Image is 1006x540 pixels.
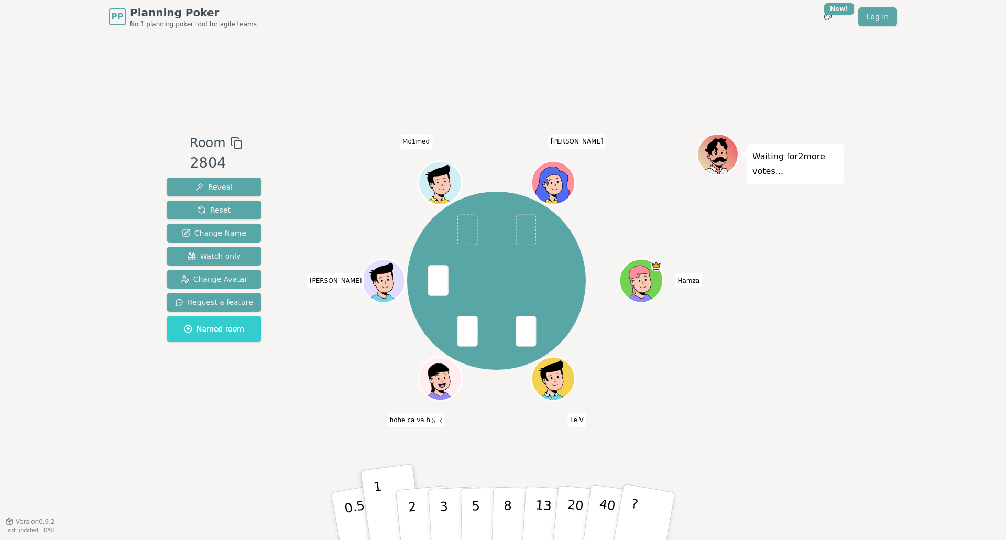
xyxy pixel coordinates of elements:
[167,201,261,219] button: Reset
[130,5,257,20] span: Planning Poker
[130,20,257,28] span: No.1 planning poker tool for agile teams
[190,134,225,152] span: Room
[16,517,55,526] span: Version 0.9.2
[198,205,231,215] span: Reset
[195,182,233,192] span: Reveal
[175,297,253,307] span: Request a feature
[109,5,257,28] a: PPPlanning PokerNo.1 planning poker tool for agile teams
[181,274,248,284] span: Change Avatar
[400,134,432,149] span: Click to change your name
[5,517,55,526] button: Version0.9.2
[5,527,59,533] span: Last updated: [DATE]
[167,178,261,196] button: Reveal
[430,418,443,423] span: (you)
[548,134,606,149] span: Click to change your name
[373,479,388,536] p: 1
[188,251,241,261] span: Watch only
[182,228,246,238] span: Change Name
[675,273,702,288] span: Click to change your name
[167,270,261,289] button: Change Avatar
[818,7,837,26] button: New!
[167,316,261,342] button: Named room
[167,224,261,243] button: Change Name
[387,412,445,427] span: Click to change your name
[111,10,123,23] span: PP
[858,7,897,26] a: Log in
[651,260,662,271] span: Hamza is the host
[167,247,261,266] button: Watch only
[307,273,365,288] span: Click to change your name
[190,152,242,174] div: 2804
[420,358,461,399] button: Click to change your avatar
[567,412,586,427] span: Click to change your name
[184,324,244,334] span: Named room
[824,3,854,15] div: New!
[752,149,838,179] p: Waiting for 2 more votes...
[167,293,261,312] button: Request a feature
